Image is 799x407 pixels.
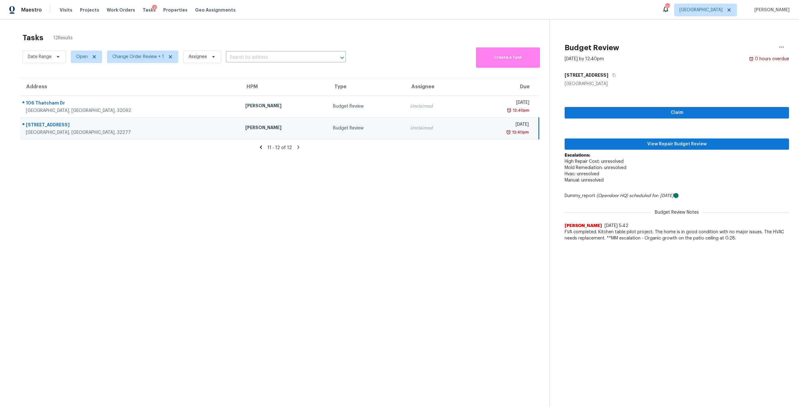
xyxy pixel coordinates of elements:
[565,166,626,170] span: Mold Remediation: unresolved
[565,56,604,62] div: [DATE] by 12:40pm
[80,7,99,13] span: Projects
[565,81,789,87] div: [GEOGRAPHIC_DATA]
[608,70,617,81] button: Copy Address
[512,107,529,114] div: 12:40pm
[565,172,599,176] span: Hvac: unresolved
[107,7,135,13] span: Work Orders
[195,7,236,13] span: Geo Assignments
[245,103,323,110] div: [PERSON_NAME]
[565,193,789,199] div: Dummy_report
[26,129,235,136] div: [GEOGRAPHIC_DATA], [GEOGRAPHIC_DATA], 32277
[333,125,400,131] div: Budget Review
[26,122,235,129] div: [STREET_ADDRESS]
[26,108,235,114] div: [GEOGRAPHIC_DATA], [GEOGRAPHIC_DATA], 32092
[565,138,789,150] button: View Repair Budget Review
[754,56,789,62] div: 0 hours overdue
[565,229,789,241] span: FVA completed. Kitchen table pilot project. The home is in good condition with no major issues. T...
[53,35,73,41] span: 12 Results
[267,146,292,150] span: 11 - 12 of 12
[479,54,537,61] span: Create a Task
[26,100,235,108] div: 106 Thatcham Dr
[511,129,529,135] div: 12:40pm
[605,224,628,228] span: [DATE] 5:42
[476,47,540,68] button: Create a Task
[565,45,619,51] h2: Budget Review
[565,178,604,182] span: Manual: unresolved
[665,4,669,10] div: 20
[405,78,467,95] th: Assignee
[112,54,164,60] span: Change Order Review + 1
[679,7,723,13] span: [GEOGRAPHIC_DATA]
[226,53,328,62] input: Search by address
[240,78,328,95] th: HPM
[152,5,157,11] div: 2
[20,78,240,95] th: Address
[507,107,512,114] img: Overdue Alarm Icon
[472,99,529,107] div: [DATE]
[570,140,784,148] span: View Repair Budget Review
[189,54,207,60] span: Assignee
[338,53,346,62] button: Open
[333,103,400,109] div: Budget Review
[565,153,590,157] b: Escalations:
[565,72,608,78] h5: [STREET_ADDRESS]
[143,8,156,12] span: Tasks
[506,129,511,135] img: Overdue Alarm Icon
[245,124,323,132] div: [PERSON_NAME]
[651,209,703,216] span: Budget Review Notes
[28,54,51,60] span: Date Range
[565,107,789,119] button: Claim
[570,109,784,117] span: Claim
[629,194,674,198] i: scheduled for: [DATE]
[749,56,754,62] img: Overdue Alarm Icon
[410,103,462,109] div: Unclaimed
[565,159,624,164] span: High Repair Cost: unresolved
[467,78,539,95] th: Due
[565,223,602,229] span: [PERSON_NAME]
[76,54,88,60] span: Open
[472,121,529,129] div: [DATE]
[752,7,790,13] span: [PERSON_NAME]
[60,7,72,13] span: Visits
[163,7,188,13] span: Properties
[21,7,42,13] span: Maestro
[596,194,628,198] i: (Opendoor HQ)
[328,78,405,95] th: Type
[410,125,462,131] div: Unclaimed
[22,35,43,41] h2: Tasks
